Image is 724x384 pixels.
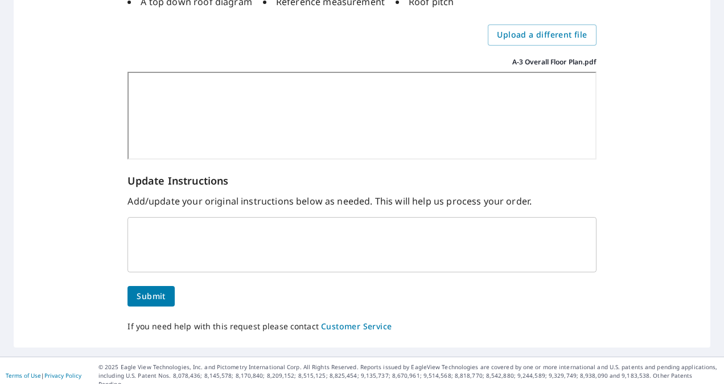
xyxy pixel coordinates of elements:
[44,371,81,379] a: Privacy Policy
[6,372,81,379] p: |
[497,28,587,42] span: Upload a different file
[321,320,392,334] button: Customer Service
[488,24,596,46] label: Upload a different file
[127,173,596,189] p: Update Instructions
[512,57,597,67] p: A-3 Overall Floor Plan.pdf
[127,194,596,208] p: Add/update your original instructions below as needed. This will help us process your order.
[127,320,596,334] p: If you need help with this request please contact
[137,289,165,304] span: Submit
[127,286,174,307] button: Submit
[6,371,41,379] a: Terms of Use
[127,72,596,160] iframe: A-3 Overall Floor Plan.pdf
